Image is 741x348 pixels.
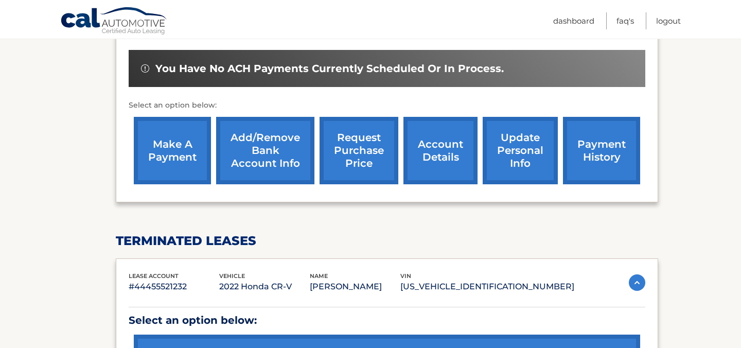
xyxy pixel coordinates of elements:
[141,64,149,73] img: alert-white.svg
[116,233,658,249] h2: terminated leases
[310,272,328,280] span: name
[219,272,245,280] span: vehicle
[129,311,645,329] p: Select an option below:
[60,7,168,37] a: Cal Automotive
[553,12,594,29] a: Dashboard
[219,280,310,294] p: 2022 Honda CR-V
[563,117,640,184] a: payment history
[129,99,645,112] p: Select an option below:
[129,280,219,294] p: #44455521232
[216,117,314,184] a: Add/Remove bank account info
[320,117,398,184] a: request purchase price
[656,12,681,29] a: Logout
[155,62,504,75] span: You have no ACH payments currently scheduled or in process.
[310,280,400,294] p: [PERSON_NAME]
[616,12,634,29] a: FAQ's
[400,280,574,294] p: [US_VEHICLE_IDENTIFICATION_NUMBER]
[403,117,478,184] a: account details
[629,274,645,291] img: accordion-active.svg
[400,272,411,280] span: vin
[483,117,558,184] a: update personal info
[129,272,179,280] span: lease account
[134,117,211,184] a: make a payment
